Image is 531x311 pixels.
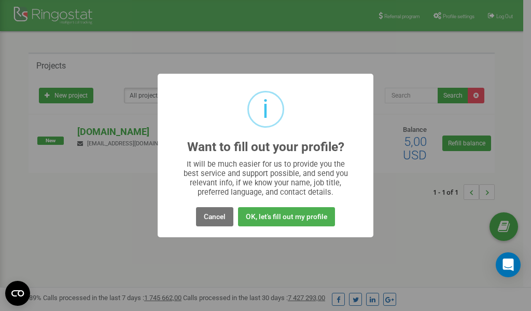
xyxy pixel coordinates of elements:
h2: Want to fill out your profile? [187,140,344,154]
div: It will be much easier for us to provide you the best service and support possible, and send you ... [178,159,353,197]
div: Open Intercom Messenger [496,252,521,277]
button: Open CMP widget [5,281,30,306]
button: OK, let's fill out my profile [238,207,335,226]
button: Cancel [196,207,233,226]
div: i [262,92,269,126]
